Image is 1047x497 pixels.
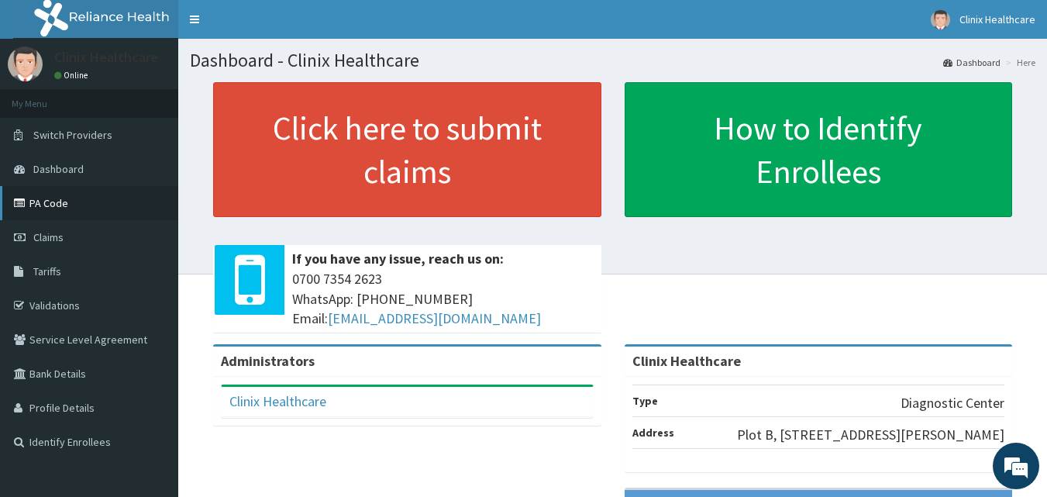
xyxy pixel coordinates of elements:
[632,352,741,370] strong: Clinix Healthcare
[90,150,214,306] span: We're online!
[33,230,64,244] span: Claims
[943,56,1001,69] a: Dashboard
[190,50,1035,71] h1: Dashboard - Clinix Healthcare
[959,12,1035,26] span: Clinix Healthcare
[221,352,315,370] b: Administrators
[632,426,674,440] b: Address
[632,394,658,408] b: Type
[254,8,291,45] div: Minimize live chat window
[625,82,1013,217] a: How to Identify Enrollees
[33,264,61,278] span: Tariffs
[33,162,84,176] span: Dashboard
[81,87,260,107] div: Chat with us now
[33,128,112,142] span: Switch Providers
[737,425,1004,445] p: Plot B, [STREET_ADDRESS][PERSON_NAME]
[54,50,158,64] p: Clinix Healthcare
[54,70,91,81] a: Online
[8,47,43,81] img: User Image
[213,82,601,217] a: Click here to submit claims
[29,78,63,116] img: d_794563401_company_1708531726252_794563401
[931,10,950,29] img: User Image
[901,393,1004,413] p: Diagnostic Center
[292,269,594,329] span: 0700 7354 2623 WhatsApp: [PHONE_NUMBER] Email:
[328,309,541,327] a: [EMAIL_ADDRESS][DOMAIN_NAME]
[1002,56,1035,69] li: Here
[8,332,295,386] textarea: Type your message and hit 'Enter'
[292,250,504,267] b: If you have any issue, reach us on:
[229,392,326,410] a: Clinix Healthcare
